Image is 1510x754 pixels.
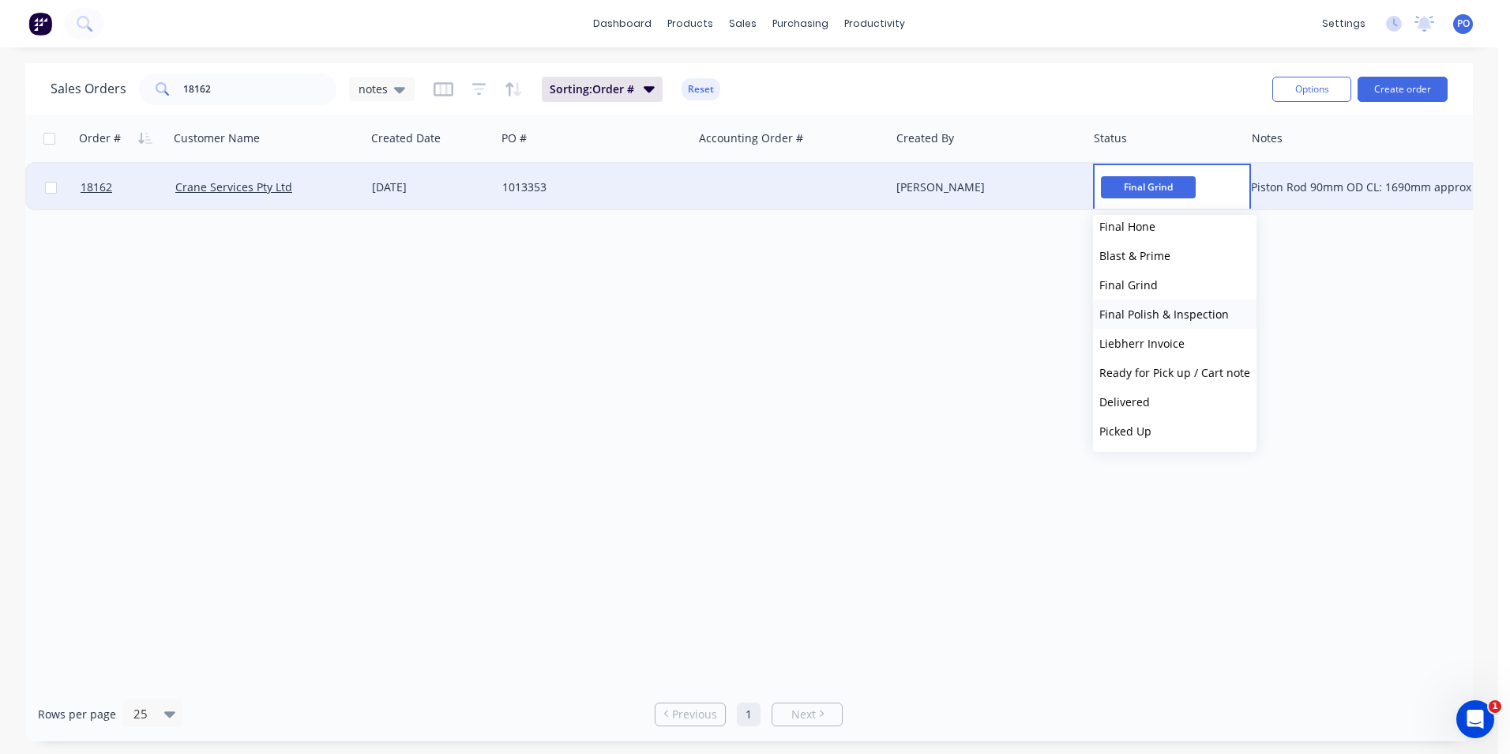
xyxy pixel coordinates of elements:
[836,12,913,36] div: productivity
[183,74,337,105] input: Search...
[1099,248,1170,263] span: Blast & Prime
[175,179,292,194] a: Crane Services Pty Ltd
[1099,277,1158,292] span: Final Grind
[1489,700,1501,713] span: 1
[772,707,842,722] a: Next page
[51,81,126,96] h1: Sales Orders
[585,12,659,36] a: dashboard
[791,707,816,722] span: Next
[38,707,116,722] span: Rows per page
[359,81,388,97] span: notes
[1099,394,1150,409] span: Delivered
[1099,336,1185,351] span: Liebherr Invoice
[737,703,761,726] a: Page 1 is your current page
[648,703,849,726] ul: Pagination
[1093,212,1256,241] button: Final Hone
[1099,219,1155,234] span: Final Hone
[371,130,441,146] div: Created Date
[764,12,836,36] div: purchasing
[1099,307,1229,322] span: Final Polish & Inspection
[1252,130,1283,146] div: Notes
[1099,365,1250,380] span: Ready for Pick up / Cart note
[1093,300,1256,329] button: Final Polish & Inspection
[1272,77,1351,102] button: Options
[1101,176,1196,198] span: Final Grind
[896,179,1072,195] div: [PERSON_NAME]
[550,81,634,97] span: Sorting: Order #
[896,130,954,146] div: Created By
[81,164,175,211] a: 18162
[1358,77,1448,102] button: Create order
[81,179,112,195] span: 18162
[1094,130,1127,146] div: Status
[501,130,527,146] div: PO #
[28,12,52,36] img: Factory
[1093,270,1256,300] button: Final Grind
[659,12,721,36] div: products
[1093,358,1256,387] button: Ready for Pick up / Cart note
[1093,387,1256,417] button: Delivered
[1456,700,1494,738] iframe: Intercom live chat
[672,707,717,722] span: Previous
[1093,417,1256,446] button: Picked Up
[174,130,260,146] div: Customer Name
[699,130,803,146] div: Accounting Order #
[1099,424,1151,439] span: Picked Up
[79,130,121,146] div: Order #
[502,179,678,195] div: 1013353
[1093,241,1256,270] button: Blast & Prime
[682,78,720,100] button: Reset
[1457,17,1470,31] span: PO
[1093,329,1256,358] button: Liebherr Invoice
[721,12,764,36] div: sales
[1314,12,1373,36] div: settings
[655,707,725,722] a: Previous page
[372,179,490,195] div: [DATE]
[542,77,663,102] button: Sorting:Order #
